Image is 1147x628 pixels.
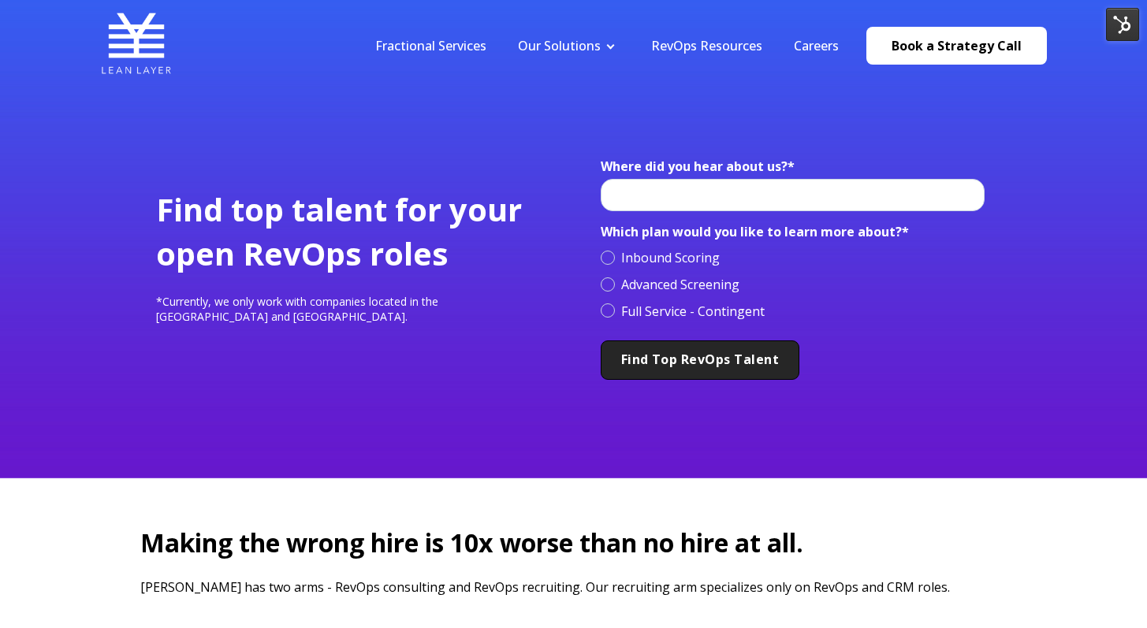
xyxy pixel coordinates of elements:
img: HubSpot Tools Menu Toggle [1106,8,1139,41]
span: Which plan would you like to learn more about? [601,223,902,240]
a: Our Solutions [518,37,601,54]
div: Navigation Menu [359,37,855,54]
a: Careers [794,37,839,54]
span: *Currently, we only work with companies located in the [GEOGRAPHIC_DATA] and [GEOGRAPHIC_DATA]. [156,294,438,324]
span: Where did you hear about us? [601,158,788,175]
a: Book a Strategy Call [866,27,1047,65]
span: Full Service - Contingent [601,303,765,320]
input: Find Top RevOps Talent [601,340,800,380]
a: Fractional Services [375,37,486,54]
span: Making the wrong hire is 10x worse than no hire at all. [140,526,803,559]
img: Lean Layer Logo [101,8,172,79]
span: [PERSON_NAME] has two arms - RevOps consulting and RevOps recruiting. Our recruiting arm speciali... [140,578,950,596]
span: Find top talent for your open RevOps roles [156,188,522,275]
span: Advanced Screening [601,276,739,293]
span: Inbound Scoring [601,249,720,266]
a: RevOps Resources [651,37,762,54]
